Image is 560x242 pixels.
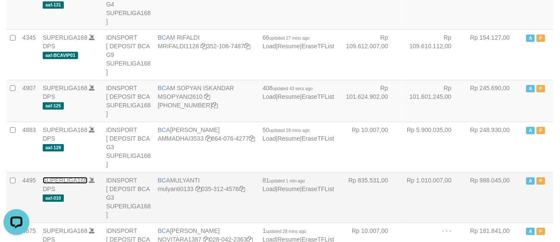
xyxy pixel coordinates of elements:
a: SUPERLIGA168 [43,177,88,184]
span: updated 1 min ago [269,179,305,183]
span: 66 [263,34,310,41]
span: updated 43 secs ago [273,86,313,91]
span: updated 28 mins ago [269,128,309,133]
td: MULYANTI 035-312-4576 [154,172,259,223]
a: Load [263,135,276,142]
a: MRIFALDI1128 [158,43,199,50]
span: updated 28 mins ago [266,229,306,234]
a: Copy MSOPYANI2610 to clipboard [204,93,211,100]
a: Copy 0353124576 to clipboard [239,185,245,192]
a: EraseTFList [302,43,334,50]
a: Load [263,185,276,192]
a: Copy 4062301418 to clipboard [212,102,218,109]
a: Copy 6640764277 to clipboard [249,135,255,142]
a: mulyanti0133 [158,185,194,192]
a: Resume [278,185,300,192]
a: MSOPYANI2610 [158,93,203,100]
td: Rp 109.612.007,00 [338,29,401,80]
td: Rp 5.900.035,00 [401,122,465,172]
a: SUPERLIGA168 [43,85,88,91]
span: 50 [263,126,310,133]
span: Paused [537,85,545,92]
a: Copy 3521067487 to clipboard [244,43,250,50]
td: DPS [39,80,103,122]
span: 81 [263,177,305,184]
span: updated 27 mins ago [269,36,309,41]
span: Paused [537,228,545,235]
a: Resume [278,43,300,50]
a: SUPERLIGA168 [43,126,88,133]
a: AMMADHAI3533 [158,135,204,142]
span: BCA [158,126,170,133]
button: Open LiveChat chat widget [3,3,29,29]
a: EraseTFList [302,185,334,192]
a: Load [263,93,276,100]
a: Copy MRIFALDI1128 to clipboard [201,43,207,50]
span: aaf-131 [43,1,64,9]
span: | | [263,34,334,50]
span: | | [263,177,334,192]
a: Resume [278,93,300,100]
span: 1 [263,227,306,234]
a: Resume [278,135,300,142]
span: Active [526,85,535,92]
span: aaf-125 [43,102,64,110]
a: Load [263,43,276,50]
td: Rp 835.531,00 [338,172,401,223]
a: SUPERLIGA168 [43,34,88,41]
span: BCA [158,34,170,41]
td: IDNSPORT [ DEPOSIT BCA G3 SUPERLIGA168 ] [103,172,154,223]
span: Paused [537,177,545,185]
span: | | [263,126,334,142]
td: DPS [39,29,103,80]
span: BCA [158,85,170,91]
td: Rp 248.930,00 [465,122,523,172]
td: M SOPYAN ISKANDAR [PHONE_NUMBER] [154,80,259,122]
span: aaf-129 [43,144,64,151]
td: Rp 154.127,00 [465,29,523,80]
td: Rp 1.010.007,00 [401,172,465,223]
span: | | [263,85,334,100]
td: Rp 109.610.112,00 [401,29,465,80]
td: DPS [39,172,103,223]
td: DPS [39,122,103,172]
span: aaf-BCAVIP01 [43,52,78,59]
span: 408 [263,85,313,91]
td: IDNSPORT [ DEPOSIT BCA G9 SUPERLIGA168 ] [103,29,154,80]
span: BCA [158,177,170,184]
td: Rp 101.601.245,00 [401,80,465,122]
span: aaf-010 [43,195,64,202]
td: Rp 988.045,00 [465,172,523,223]
a: EraseTFList [302,93,334,100]
td: 4345 [19,29,39,80]
span: Active [526,35,535,42]
a: Copy AMMADHAI3533 to clipboard [205,135,211,142]
td: [PERSON_NAME] 664-076-4277 [154,122,259,172]
span: Active [526,177,535,185]
td: 4495 [19,172,39,223]
td: IDNSPORT [ DEPOSIT BCA G3 SUPERLIGA168 ] [103,122,154,172]
span: Paused [537,35,545,42]
td: Rp 245.690,00 [465,80,523,122]
span: BCA [158,227,170,234]
td: 4883 [19,122,39,172]
td: Rp 10.007,00 [338,122,401,172]
a: Copy mulyanti0133 to clipboard [195,185,201,192]
span: Active [526,228,535,235]
span: Active [526,127,535,134]
a: SUPERLIGA168 [43,227,88,234]
td: IDNSPORT [ DEPOSIT BCA SUPERLIGA168 ] [103,80,154,122]
span: Paused [537,127,545,134]
td: M RIFALDI 352-106-7487 [154,29,259,80]
td: 4907 [19,80,39,122]
td: Rp 101.624.902,00 [338,80,401,122]
a: EraseTFList [302,135,334,142]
